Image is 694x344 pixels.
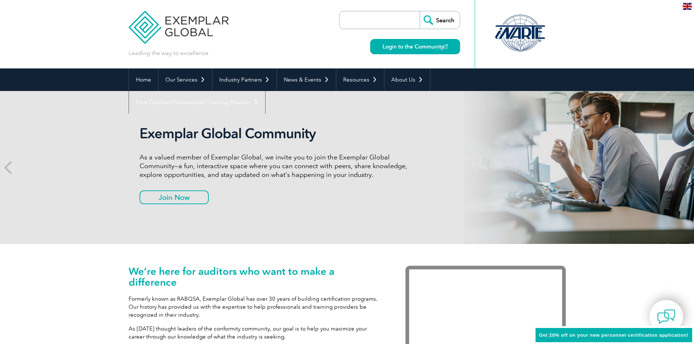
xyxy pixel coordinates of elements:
img: open_square.png [444,44,448,48]
a: About Us [384,68,430,91]
img: contact-chat.png [657,308,675,326]
a: Login to the Community [370,39,460,54]
a: Industry Partners [212,68,277,91]
input: Search [420,11,460,29]
span: Get 20% off on your new personnel certification application! [539,332,689,338]
h1: We’re here for auditors who want to make a difference [129,266,384,288]
a: Resources [336,68,384,91]
a: News & Events [277,68,336,91]
p: As [DATE] thought leaders of the conformity community, our goal is to help you maximize your care... [129,325,384,341]
a: Find Certified Professional / Training Provider [129,91,265,114]
h2: Exemplar Global Community [140,125,413,142]
p: As a valued member of Exemplar Global, we invite you to join the Exemplar Global Community—a fun,... [140,153,413,179]
p: Formerly known as RABQSA, Exemplar Global has over 30 years of building certification programs. O... [129,295,384,319]
a: Home [129,68,158,91]
a: Join Now [140,190,209,204]
a: Our Services [158,68,212,91]
img: en [683,3,692,10]
p: Leading the way to excellence [129,49,208,57]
